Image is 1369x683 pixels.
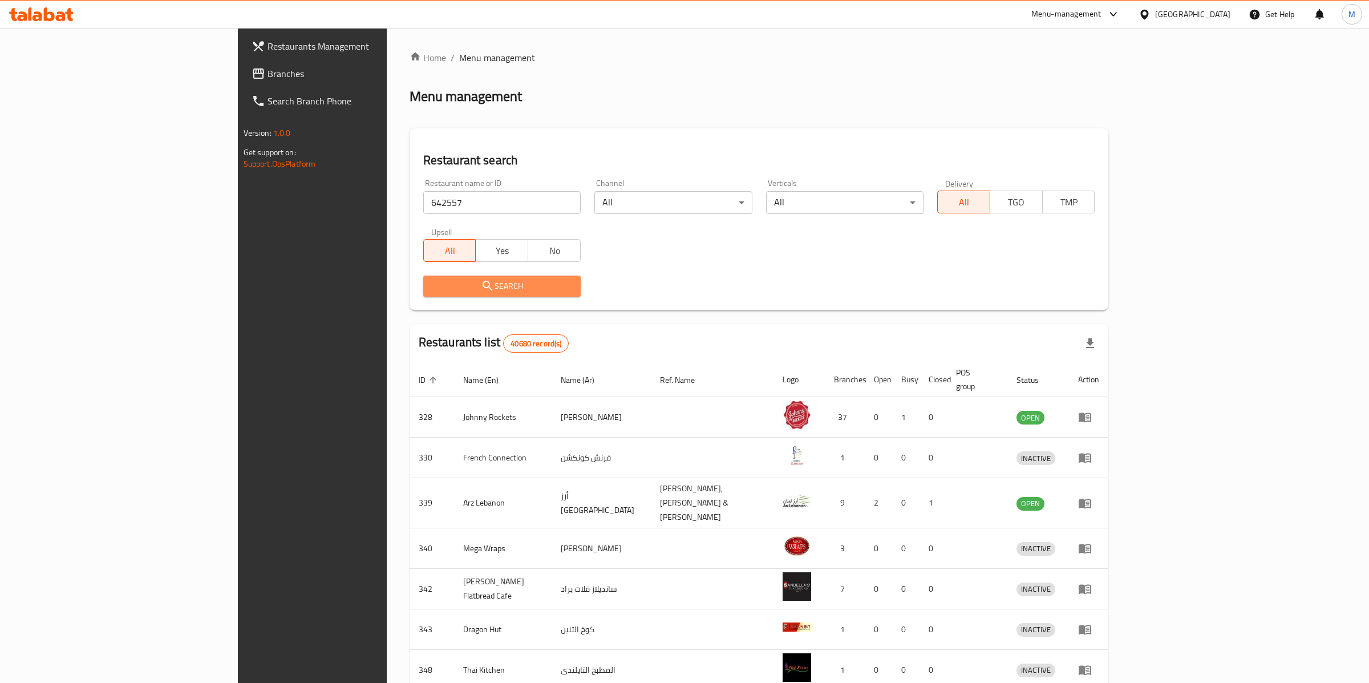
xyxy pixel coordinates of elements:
td: 9 [825,478,865,528]
div: OPEN [1016,411,1044,425]
span: INACTIVE [1016,583,1055,596]
div: Total records count [503,334,569,353]
img: Mega Wraps [783,532,811,560]
div: Menu [1078,410,1099,424]
td: 0 [920,397,947,438]
td: [PERSON_NAME] [552,528,651,569]
h2: Restaurants list [419,334,569,353]
div: Export file [1076,330,1104,357]
div: INACTIVE [1016,623,1055,637]
div: Menu [1078,582,1099,596]
span: INACTIVE [1016,664,1055,677]
button: TGO [990,191,1043,213]
img: Dragon Hut [783,613,811,641]
div: Menu-management [1031,7,1101,21]
img: Thai Kitchen [783,653,811,682]
td: 0 [920,528,947,569]
span: Branches [268,67,457,80]
span: INACTIVE [1016,452,1055,465]
span: Name (Ar) [561,373,609,387]
td: 0 [920,609,947,650]
td: 0 [892,609,920,650]
span: No [533,243,576,259]
div: [GEOGRAPHIC_DATA] [1155,8,1230,21]
a: Support.OpsPlatform [244,156,316,171]
button: Search [423,276,581,297]
span: Name (En) [463,373,513,387]
td: 0 [920,569,947,609]
td: فرنش كونكشن [552,438,651,478]
td: [PERSON_NAME] Flatbread Cafe [454,569,552,609]
th: Branches [825,362,865,397]
div: Menu [1078,663,1099,677]
td: Mega Wraps [454,528,552,569]
img: French Connection [783,441,811,470]
img: Arz Lebanon [783,487,811,515]
span: INACTIVE [1016,623,1055,636]
span: TGO [995,194,1038,211]
div: OPEN [1016,497,1044,511]
div: INACTIVE [1016,451,1055,465]
td: 0 [892,478,920,528]
span: Status [1016,373,1054,387]
div: Menu [1078,496,1099,510]
td: 0 [892,569,920,609]
span: All [428,243,472,259]
span: Ref. Name [660,373,710,387]
img: Johnny Rockets [783,401,811,429]
span: Menu management [459,51,535,64]
h2: Restaurant search [423,152,1095,169]
span: 1.0.0 [273,126,291,140]
td: 2 [865,478,892,528]
th: Open [865,362,892,397]
span: POS group [956,366,994,393]
td: 37 [825,397,865,438]
button: TMP [1042,191,1095,213]
td: 7 [825,569,865,609]
img: Sandella's Flatbread Cafe [783,572,811,601]
span: Yes [480,243,524,259]
input: Search for restaurant name or ID.. [423,191,581,214]
div: Menu [1078,541,1099,555]
span: ID [419,373,440,387]
td: 3 [825,528,865,569]
td: 1 [920,478,947,528]
th: Logo [773,362,825,397]
th: Closed [920,362,947,397]
span: Get support on: [244,145,296,160]
div: Menu [1078,451,1099,464]
th: Action [1069,362,1108,397]
td: 0 [892,528,920,569]
a: Restaurants Management [242,33,467,60]
span: Version: [244,126,272,140]
td: Arz Lebanon [454,478,552,528]
td: Johnny Rockets [454,397,552,438]
td: سانديلاز فلات براد [552,569,651,609]
td: [PERSON_NAME],[PERSON_NAME] & [PERSON_NAME] [651,478,773,528]
label: Delivery [945,179,974,187]
button: All [937,191,990,213]
span: INACTIVE [1016,542,1055,555]
a: Branches [242,60,467,87]
td: 0 [920,438,947,478]
td: 0 [892,438,920,478]
td: 0 [865,569,892,609]
span: 40680 record(s) [504,338,568,349]
td: Dragon Hut [454,609,552,650]
h2: Menu management [410,87,522,106]
td: French Connection [454,438,552,478]
span: Search [432,279,572,293]
td: كوخ التنين [552,609,651,650]
div: All [594,191,752,214]
td: 0 [865,609,892,650]
span: TMP [1047,194,1091,211]
td: 0 [865,397,892,438]
button: Yes [475,239,528,262]
span: All [942,194,986,211]
button: All [423,239,476,262]
button: No [528,239,581,262]
label: Upsell [431,228,452,236]
td: أرز [GEOGRAPHIC_DATA] [552,478,651,528]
